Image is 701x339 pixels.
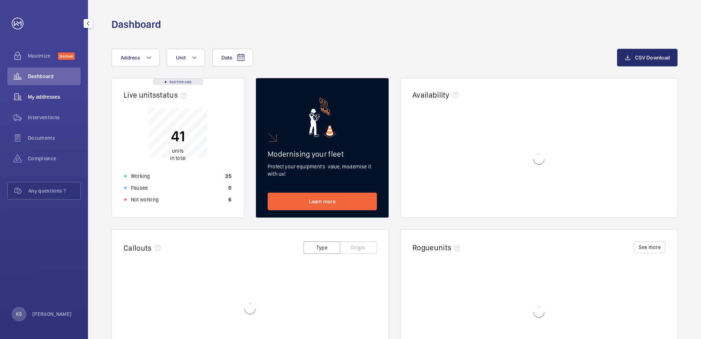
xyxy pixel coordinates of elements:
[167,49,205,66] button: Unit
[131,172,150,180] p: Working
[617,49,678,66] button: CSV Download
[121,55,140,61] span: Address
[170,127,186,145] p: 41
[153,79,203,85] div: Real time data
[111,18,161,31] h1: Dashboard
[340,241,377,254] button: Origin
[412,243,463,252] h2: Rogue
[111,49,159,66] button: Address
[221,55,232,61] span: Date
[32,310,72,318] p: [PERSON_NAME]
[28,114,81,121] span: Interventions
[124,90,190,99] h2: Live units
[212,49,253,66] button: Date
[16,310,22,318] p: KS
[268,163,377,178] p: Protect your equipment's value, modernise it with us!
[124,243,152,252] h2: Callouts
[172,148,184,154] span: units
[228,184,231,192] p: 0
[634,241,665,253] button: See more
[28,93,81,101] span: My addresses
[304,241,340,254] button: Type
[28,155,81,162] span: Compliance
[28,134,81,142] span: Documents
[434,243,463,252] span: units
[268,149,377,158] h2: Modernising your fleet
[58,52,75,60] span: Discover
[170,147,186,162] p: in total
[225,172,231,180] p: 35
[28,187,80,194] span: Any questions ?
[131,196,159,203] p: Not working
[28,73,81,80] span: Dashboard
[28,52,58,59] span: Maximize
[176,55,186,61] span: Unit
[309,98,336,138] img: marketing-card.svg
[228,196,231,203] p: 6
[156,90,190,99] span: status
[131,184,148,192] p: Paused
[635,55,670,61] span: CSV Download
[412,90,449,99] h2: Availability
[268,193,377,210] a: Learn more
